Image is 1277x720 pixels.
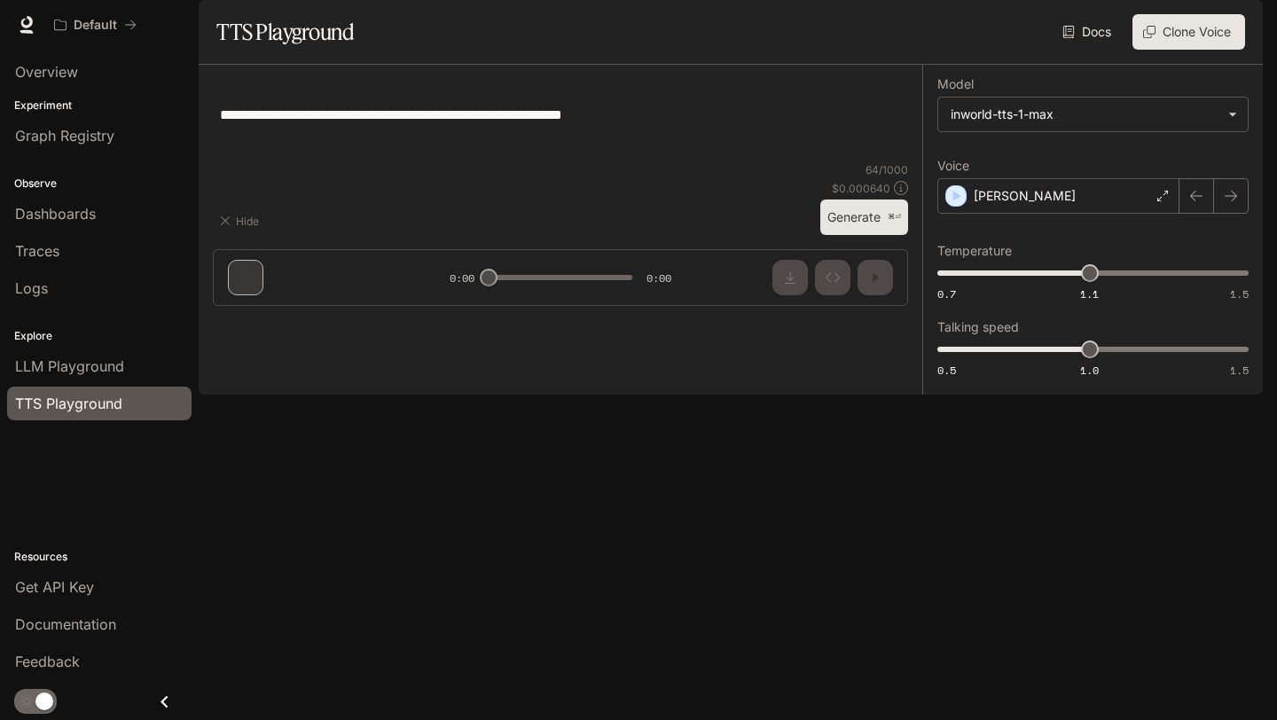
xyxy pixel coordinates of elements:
p: Talking speed [937,321,1019,333]
span: 1.1 [1080,286,1099,301]
p: Model [937,78,974,90]
div: inworld-tts-1-max [938,98,1248,131]
h1: TTS Playground [216,14,354,50]
p: Temperature [937,245,1012,257]
p: ⌘⏎ [888,212,901,223]
p: Voice [937,160,969,172]
span: 0.5 [937,363,956,378]
button: Hide [213,207,270,235]
span: 1.0 [1080,363,1099,378]
span: 1.5 [1230,286,1249,301]
p: 64 / 1000 [866,162,908,177]
span: 0.7 [937,286,956,301]
p: Default [74,18,117,33]
button: Generate⌘⏎ [820,200,908,236]
p: [PERSON_NAME] [974,187,1076,205]
div: inworld-tts-1-max [951,106,1219,123]
a: Docs [1059,14,1118,50]
span: 1.5 [1230,363,1249,378]
button: All workspaces [46,7,145,43]
p: $ 0.000640 [832,181,890,196]
button: Clone Voice [1132,14,1245,50]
